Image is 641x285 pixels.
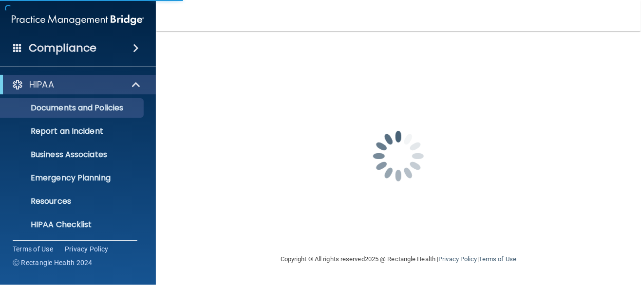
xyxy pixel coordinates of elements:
[479,255,516,263] a: Terms of Use
[13,258,93,267] span: Ⓒ Rectangle Health 2024
[13,244,53,254] a: Terms of Use
[29,41,96,55] h4: Compliance
[12,10,144,30] img: PMB logo
[6,150,139,160] p: Business Associates
[438,255,477,263] a: Privacy Policy
[350,107,447,205] img: spinner.e123f6fc.gif
[65,244,109,254] a: Privacy Policy
[29,79,54,90] p: HIPAA
[6,220,139,230] p: HIPAA Checklist
[6,196,139,206] p: Resources
[6,103,139,113] p: Documents and Policies
[12,79,141,90] a: HIPAA
[6,173,139,183] p: Emergency Planning
[221,244,576,275] div: Copyright © All rights reserved 2025 @ Rectangle Health | |
[6,126,139,136] p: Report an Incident
[473,216,629,255] iframe: Drift Widget Chat Controller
